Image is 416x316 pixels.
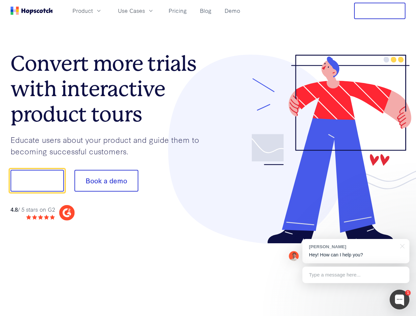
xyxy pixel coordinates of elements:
a: Home [11,7,53,15]
h1: Convert more trials with interactive product tours [11,51,208,127]
strong: 4.8 [11,205,18,213]
p: Hey! How can I help you? [309,251,403,258]
a: Blog [197,5,214,16]
div: 1 [405,290,411,296]
button: Use Cases [114,5,158,16]
button: Show me! [11,170,64,192]
div: / 5 stars on G2 [11,205,55,214]
div: [PERSON_NAME] [309,244,396,250]
button: Book a demo [74,170,138,192]
button: Product [69,5,106,16]
span: Use Cases [118,7,145,15]
a: Pricing [166,5,189,16]
a: Demo [222,5,243,16]
p: Educate users about your product and guide them to becoming successful customers. [11,134,208,157]
img: Mark Spera [289,251,299,261]
div: Type a message here... [302,267,409,283]
button: Free Trial [354,3,405,19]
span: Product [72,7,93,15]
